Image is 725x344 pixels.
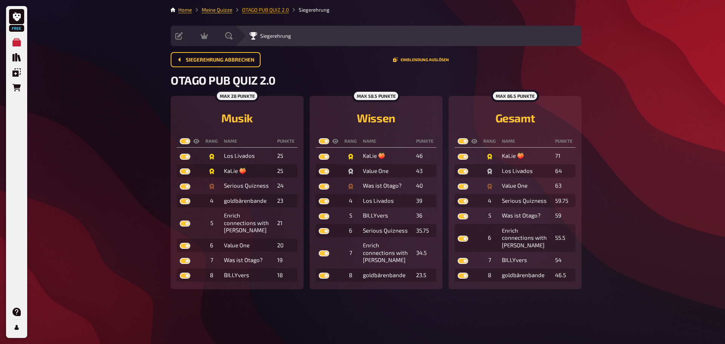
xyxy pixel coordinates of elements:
[552,194,575,208] td: 59.75
[413,224,437,238] td: 35.75
[178,7,192,13] a: Home
[455,111,575,125] h2: Gesamt
[413,149,437,163] td: 46
[360,268,413,282] td: goldbärenbande
[274,268,298,282] td: 18
[341,224,360,238] td: 6
[360,164,413,178] td: Value One
[289,6,330,14] li: Siegerehrung
[413,209,437,222] td: 36
[360,135,413,148] th: Name
[274,135,298,148] th: Punkte
[552,209,575,222] td: 59
[221,164,274,178] td: KaLie 🍑
[413,268,437,282] td: 23.5
[413,239,437,267] td: 34.5
[360,209,413,222] td: BILLYvers
[221,253,274,267] td: Was ist Otago?
[413,194,437,208] td: 39
[499,224,552,252] td: Enrich connections with [PERSON_NAME]
[480,194,499,208] td: 4
[552,135,575,148] th: Punkte
[393,57,449,62] button: Einblendung auslösen
[215,90,259,102] div: max 28 Punkte
[552,149,575,163] td: 71
[552,224,575,252] td: 55.5
[413,135,437,148] th: Punkte
[360,239,413,267] td: Enrich connections with [PERSON_NAME]
[552,268,575,282] td: 46.5
[499,179,552,193] td: Value One
[499,209,552,222] td: Was ist Otago?
[480,253,499,267] td: 7
[360,179,413,193] td: Was ist Otago?
[202,135,221,148] th: Rang
[499,253,552,267] td: BILLYvers
[221,209,274,237] td: Enrich connections with [PERSON_NAME]
[341,194,360,208] td: 4
[413,164,437,178] td: 43
[552,179,575,193] td: 63
[202,194,221,208] td: 4
[552,164,575,178] td: 64
[274,179,298,193] td: 24
[274,194,298,208] td: 23
[260,33,291,39] span: Siegerehrung
[202,253,221,267] td: 7
[480,224,499,252] td: 6
[171,73,276,87] span: OTAGO PUB QUIZ 2.0
[202,7,232,13] a: Meine Quizze
[413,179,437,193] td: 40
[178,6,192,14] li: Home
[480,268,499,282] td: 8
[202,268,221,282] td: 8
[186,57,255,63] span: Siegerehrung abbrechen
[360,224,413,238] td: Serious Quizness
[480,135,499,148] th: Rang
[274,149,298,163] td: 25
[341,209,360,222] td: 5
[274,239,298,252] td: 20
[499,149,552,163] td: KaLie 🍑
[221,149,274,163] td: Los Livados
[360,194,413,208] td: Los Livados
[499,135,552,148] th: Name
[499,194,552,208] td: Serious Quizness
[10,26,23,31] span: Free
[221,239,274,252] td: Value One
[552,253,575,267] td: 54
[202,239,221,252] td: 6
[221,135,274,148] th: Name
[341,268,360,282] td: 8
[192,6,232,14] li: Meine Quizze
[499,268,552,282] td: goldbärenbande
[221,194,274,208] td: goldbärenbande
[221,179,274,193] td: Serious Quizness
[491,90,539,102] div: max 86.5 Punkte
[202,209,221,237] td: 5
[352,90,400,102] div: max 58.5 Punkte
[274,253,298,267] td: 19
[242,7,289,13] a: OTAGO PUB QUIZ 2.0
[274,164,298,178] td: 25
[316,111,437,125] h2: Wissen
[274,209,298,237] td: 21
[499,164,552,178] td: Los Livados
[171,52,261,67] button: Siegerehrung abbrechen
[221,268,274,282] td: BILLYvers
[341,239,360,267] td: 7
[360,149,413,163] td: KaLie 🍑
[232,6,289,14] li: OTAGO PUB QUIZ 2.0
[177,111,298,125] h2: Musik
[341,135,360,148] th: Rang
[480,209,499,222] td: 5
